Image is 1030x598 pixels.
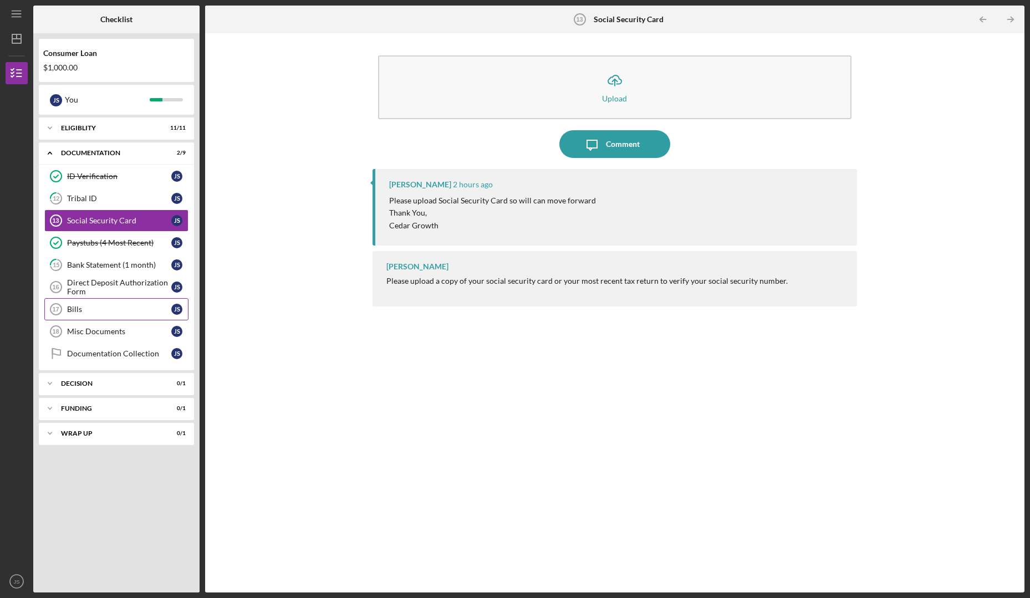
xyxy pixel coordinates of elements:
[166,380,186,387] div: 0 / 1
[13,579,19,585] text: JS
[100,15,132,24] b: Checklist
[44,298,188,320] a: 17BillsJS
[50,94,62,106] div: J S
[67,172,171,181] div: ID Verification
[52,217,59,224] tspan: 13
[576,16,583,23] tspan: 13
[44,276,188,298] a: 16Direct Deposit Authorization FormJS
[65,90,150,109] div: You
[44,232,188,254] a: Paystubs (4 Most Recent)JS
[602,94,627,103] div: Upload
[559,130,670,158] button: Comment
[67,305,171,314] div: Bills
[166,430,186,437] div: 0 / 1
[44,187,188,209] a: 12Tribal IDJS
[67,238,171,247] div: Paystubs (4 Most Recent)
[171,237,182,248] div: J S
[166,150,186,156] div: 2 / 9
[594,15,664,24] b: Social Security Card
[61,405,158,412] div: Funding
[378,55,852,119] button: Upload
[61,430,158,437] div: Wrap up
[52,284,59,290] tspan: 16
[44,320,188,343] a: 18Misc DocumentsJS
[389,195,596,207] p: Please upload Social Security Card so will can move forward
[389,180,451,189] div: [PERSON_NAME]
[171,326,182,337] div: J S
[386,262,448,271] div: [PERSON_NAME]
[61,125,158,131] div: Eligiblity
[67,349,171,358] div: Documentation Collection
[386,277,788,285] div: Please upload a copy of your social security card or your most recent tax return to verify your s...
[67,260,171,269] div: Bank Statement (1 month)
[67,216,171,225] div: Social Security Card
[61,380,158,387] div: Decision
[67,327,171,336] div: Misc Documents
[67,278,171,296] div: Direct Deposit Authorization Form
[166,125,186,131] div: 11 / 11
[52,306,59,313] tspan: 17
[171,282,182,293] div: J S
[606,130,640,158] div: Comment
[6,570,28,592] button: JS
[389,207,596,219] p: Thank You,
[389,219,596,232] p: Cedar Growth
[166,405,186,412] div: 0 / 1
[61,150,158,156] div: Documentation
[171,348,182,359] div: J S
[52,328,59,335] tspan: 18
[44,254,188,276] a: 15Bank Statement (1 month)JS
[43,49,190,58] div: Consumer Loan
[171,259,182,270] div: J S
[44,343,188,365] a: Documentation CollectionJS
[67,194,171,203] div: Tribal ID
[53,262,59,269] tspan: 15
[44,209,188,232] a: 13Social Security CardJS
[171,171,182,182] div: J S
[171,304,182,315] div: J S
[171,193,182,204] div: J S
[171,215,182,226] div: J S
[44,165,188,187] a: ID VerificationJS
[53,195,59,202] tspan: 12
[453,180,493,189] time: 2025-10-07 19:04
[43,63,190,72] div: $1,000.00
